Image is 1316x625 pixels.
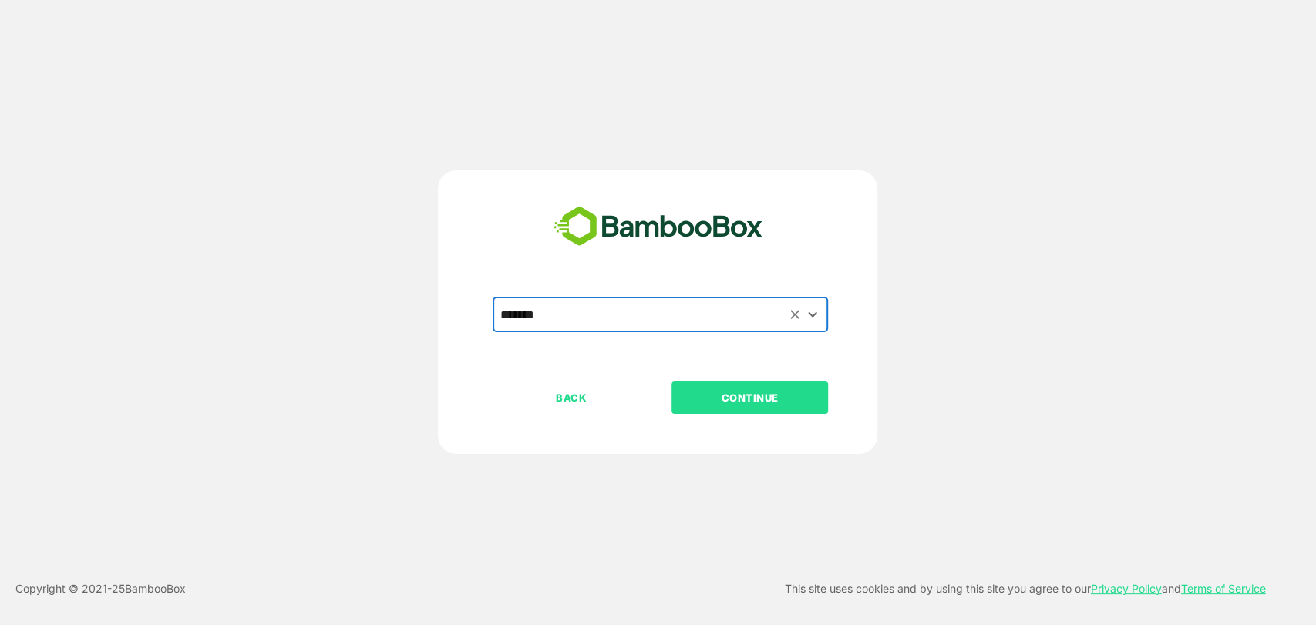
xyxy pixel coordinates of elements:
button: Clear [786,305,803,323]
a: Privacy Policy [1091,582,1162,595]
p: CONTINUE [673,389,827,406]
button: CONTINUE [671,381,828,414]
img: bamboobox [545,201,771,252]
p: Copyright © 2021- 25 BambooBox [15,580,186,598]
button: Open [802,304,823,324]
button: BACK [493,381,649,414]
a: Terms of Service [1181,582,1266,595]
p: BACK [494,389,648,406]
p: This site uses cookies and by using this site you agree to our and [785,580,1266,598]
